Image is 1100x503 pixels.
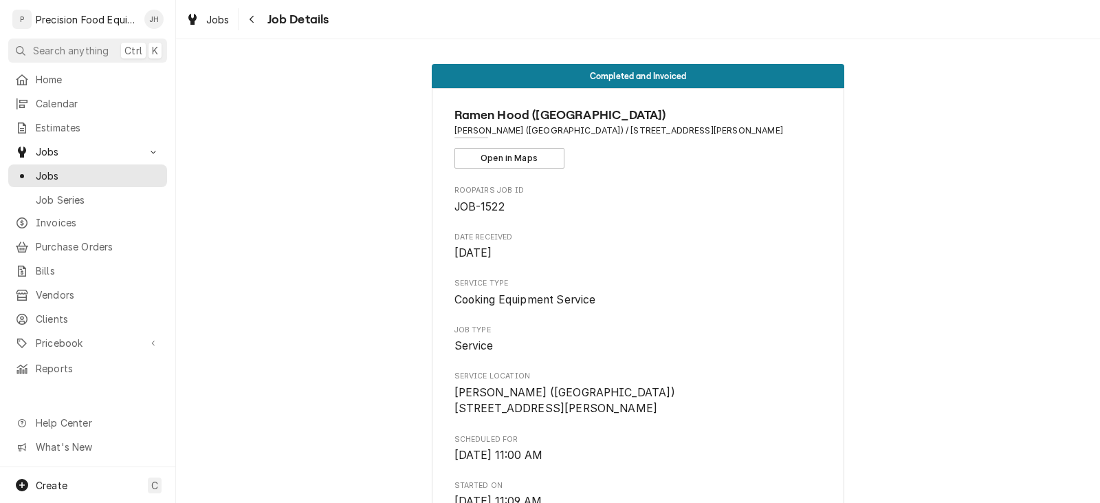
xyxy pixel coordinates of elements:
[454,199,822,215] span: Roopairs Job ID
[454,200,505,213] span: JOB-1522
[454,106,822,125] span: Name
[180,8,235,31] a: Jobs
[454,292,822,308] span: Service Type
[454,447,822,464] span: Scheduled For
[8,357,167,380] a: Reports
[8,116,167,139] a: Estimates
[454,385,822,417] span: Service Location
[454,185,822,215] div: Roopairs Job ID
[8,235,167,258] a: Purchase Orders
[432,64,844,88] div: Status
[454,338,822,354] span: Job Type
[454,386,675,416] span: [PERSON_NAME] ([GEOGRAPHIC_DATA]) [STREET_ADDRESS][PERSON_NAME]
[36,120,160,135] span: Estimates
[454,278,822,289] span: Service Type
[151,478,158,493] span: C
[36,169,160,183] span: Jobs
[454,434,822,445] span: Scheduled For
[454,371,822,382] span: Service Location
[8,259,167,282] a: Bills
[36,215,160,230] span: Invoices
[124,43,142,58] span: Ctrl
[263,10,329,29] span: Job Details
[8,92,167,115] a: Calendar
[33,43,109,58] span: Search anything
[454,434,822,464] div: Scheduled For
[144,10,164,29] div: Jason Hertel's Avatar
[36,288,160,302] span: Vendors
[8,39,167,63] button: Search anythingCtrlK
[36,416,159,430] span: Help Center
[454,480,822,491] span: Started On
[8,211,167,234] a: Invoices
[36,239,160,254] span: Purchase Orders
[206,12,230,27] span: Jobs
[36,264,160,278] span: Bills
[454,125,822,137] span: Address
[8,411,167,434] a: Go to Help Center
[454,371,822,417] div: Service Location
[36,312,160,326] span: Clients
[36,361,160,376] span: Reports
[8,68,167,91] a: Home
[36,480,67,491] span: Create
[8,140,167,163] a: Go to Jobs
[241,8,263,30] button: Navigate back
[36,72,160,87] span: Home
[36,440,159,454] span: What's New
[454,339,494,352] span: Service
[12,10,32,29] div: P
[454,185,822,196] span: Roopairs Job ID
[454,325,822,354] div: Job Type
[36,336,140,350] span: Pricebook
[454,293,596,306] span: Cooking Equipment Service
[454,148,564,169] button: Open in Maps
[454,245,822,261] span: Date Received
[454,106,822,169] div: Client Information
[8,164,167,187] a: Jobs
[454,278,822,308] div: Service Type
[454,449,542,462] span: [DATE] 11:00 AM
[454,232,822,243] span: Date Received
[590,72,687,81] span: Completed and Invoiced
[36,12,137,27] div: Precision Food Equipment LLC
[8,189,167,211] a: Job Series
[36,193,160,207] span: Job Series
[36,96,160,111] span: Calendar
[454,246,492,259] span: [DATE]
[8,436,167,458] a: Go to What's New
[8,283,167,306] a: Vendors
[454,325,822,336] span: Job Type
[454,232,822,261] div: Date Received
[8,308,167,330] a: Clients
[8,332,167,354] a: Go to Pricebook
[144,10,164,29] div: JH
[36,145,140,159] span: Jobs
[152,43,158,58] span: K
